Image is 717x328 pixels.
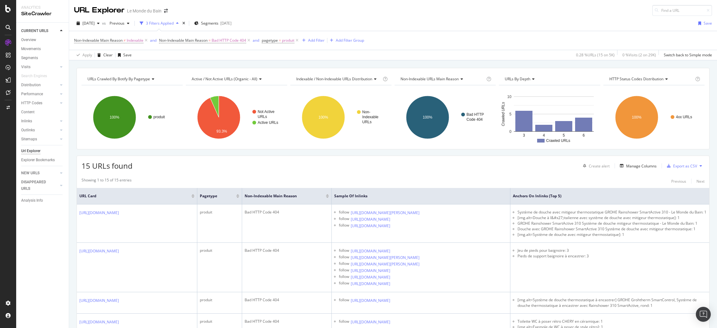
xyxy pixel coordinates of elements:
text: URLs [258,115,267,119]
text: 6 [583,133,585,138]
div: Url Explorer [21,148,40,154]
div: Analytics [21,5,64,10]
a: Sitemaps [21,136,58,143]
a: Url Explorer [21,148,64,154]
input: Find a URL [652,5,712,16]
a: Visits [21,64,58,70]
div: follow [339,267,349,274]
a: [URL][DOMAIN_NAME] [351,223,390,229]
div: 0 % Visits ( 2 on 29K ) [622,52,656,58]
span: URL Card [79,193,190,199]
a: NEW URLS [21,170,58,176]
div: produit [200,209,239,215]
div: follow [339,280,349,287]
div: [DATE] [220,21,232,26]
div: follow [339,223,349,229]
div: Manage Columns [626,163,657,169]
a: Distribution [21,82,58,88]
div: A chart. [603,90,705,144]
div: Previous [671,179,686,184]
div: Distribution [21,82,41,88]
div: arrow-right-arrow-left [164,9,168,13]
a: Overview [21,37,64,43]
text: URLs [362,120,372,124]
div: Bad HTTP Code 404 [245,248,329,253]
a: [URL][DOMAIN_NAME] [351,319,390,325]
span: 15 URLs found [82,161,133,171]
span: Non-Indexable Main Reason [74,38,123,43]
button: [DATE] [74,18,102,28]
li: [img.alt=Système de douche avec mitigeur thermostatique]: 1 [518,232,707,237]
h4: Active / Not Active URLs [190,74,281,84]
span: produit [282,36,294,45]
span: URLs Crawled By Botify By pagetype [87,76,150,82]
button: Previous [107,18,132,28]
svg: A chart. [499,90,599,144]
div: Add Filter [308,38,325,43]
text: Active URLs [258,120,278,125]
button: and [150,37,157,43]
div: Bad HTTP Code 404 [245,319,329,324]
div: follow [339,209,349,216]
text: produit [153,115,165,119]
text: 100% [632,115,641,119]
div: Clear [103,52,113,58]
a: [URL][DOMAIN_NAME] [79,210,119,216]
div: Switch back to Simple mode [664,52,712,58]
button: Clear [95,50,113,60]
span: Indexable / Non-Indexable URLs distribution [296,76,372,82]
text: Bad HTTP [466,112,484,117]
text: 10 [507,95,512,99]
button: Save [115,50,132,60]
div: CURRENT URLS [21,28,48,34]
div: Analysis Info [21,197,43,204]
a: HTTP Codes [21,100,58,106]
button: and [253,37,259,43]
text: Code 404 [466,117,483,122]
div: follow [339,216,349,223]
span: = [209,38,211,43]
a: Segments [21,55,64,61]
text: Indexable [362,115,378,119]
span: Previous [107,21,124,26]
h4: HTTP Status Codes Distribution [608,74,694,84]
div: Segments [21,55,38,61]
a: Outlinks [21,127,58,134]
a: [URL][DOMAIN_NAME] [79,298,119,304]
span: pagetype [262,38,278,43]
button: Save [696,18,712,28]
text: Non- [362,110,370,114]
div: Apply [82,52,92,58]
div: SiteCrawler [21,10,64,17]
div: Performance [21,91,43,97]
text: 3 [523,133,525,138]
span: vs [102,21,107,26]
h4: Indexable / Non-Indexable URLs Distribution [295,74,382,84]
text: 0 [509,129,512,134]
svg: A chart. [82,90,181,144]
div: Visits [21,64,30,70]
li: Pieds de support baignoire à encastrer: 3 [518,253,707,259]
text: 100% [423,115,432,119]
li: GROHE Rainshower SmartActive 310 Système de douche mitigeur thermostatique - Le Monde du Bain: 1 [518,221,707,226]
div: and [253,38,259,43]
span: Segments [201,21,218,26]
span: Active / Not Active URLs (organic - all) [192,76,257,82]
div: URL Explorer [74,5,124,16]
h4: Non-Indexable URLs Main Reason [399,74,485,84]
a: Inlinks [21,118,58,124]
div: Save [704,21,712,26]
div: times [181,20,186,26]
span: 2025 Sep. 2nd [82,21,95,26]
span: Sample of Inlinks [334,193,499,199]
button: Export as CSV [664,161,697,171]
span: Non-Indexable Main Reason [159,38,208,43]
a: [URL][DOMAIN_NAME] [79,319,119,325]
li: Jeu de pieds pour baignoire: 3 [518,248,707,253]
a: [URL][DOMAIN_NAME] [351,268,390,274]
a: [URL][DOMAIN_NAME] [351,281,390,287]
text: 93.3% [217,129,227,134]
svg: A chart. [290,90,390,144]
text: Not Active [258,110,274,114]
